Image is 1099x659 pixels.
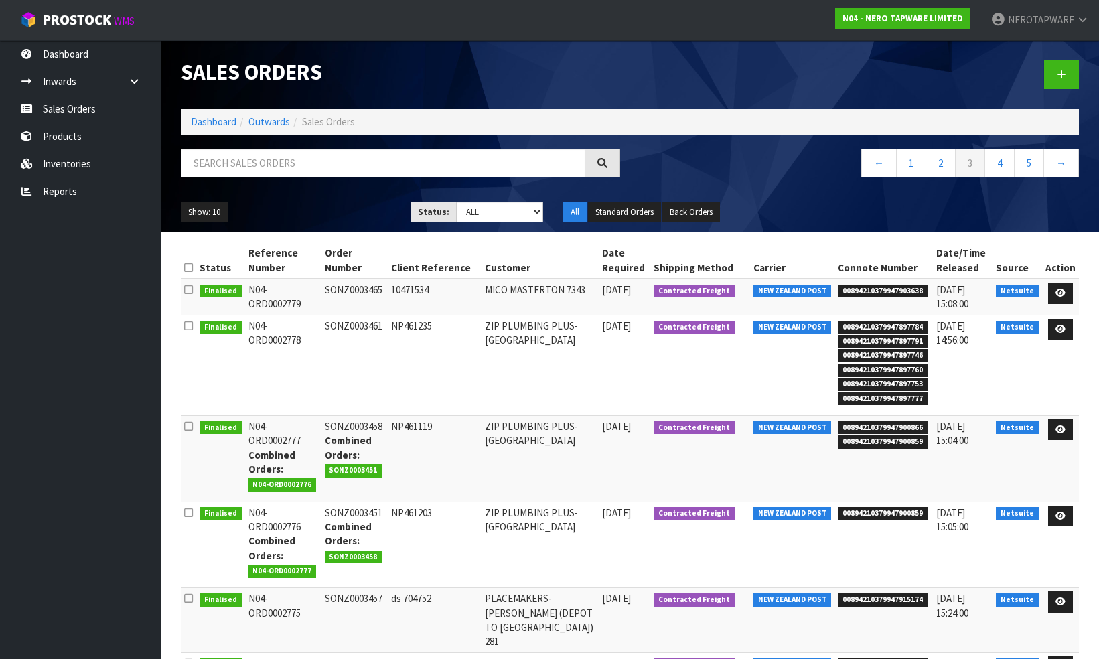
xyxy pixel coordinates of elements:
[200,321,242,334] span: Finalised
[388,315,482,415] td: NP461235
[838,593,928,607] span: 00894210379947915174
[388,588,482,653] td: ds 704752
[654,421,735,435] span: Contracted Freight
[200,593,242,607] span: Finalised
[248,115,290,128] a: Outwards
[20,11,37,28] img: cube-alt.png
[388,242,482,279] th: Client Reference
[388,415,482,502] td: NP461119
[662,202,720,223] button: Back Orders
[654,507,735,520] span: Contracted Freight
[325,464,382,478] span: SONZ0003451
[838,421,928,435] span: 00894210379947900866
[181,149,585,177] input: Search sales orders
[388,279,482,315] td: 10471534
[418,206,449,218] strong: Status:
[325,434,372,461] strong: Combined Orders:
[602,506,631,519] span: [DATE]
[482,415,599,502] td: ZIP PLUMBING PLUS- [GEOGRAPHIC_DATA]
[482,502,599,588] td: ZIP PLUMBING PLUS- [GEOGRAPHIC_DATA]
[955,149,985,177] a: 3
[654,593,735,607] span: Contracted Freight
[245,242,321,279] th: Reference Number
[563,202,587,223] button: All
[321,415,388,502] td: SONZ0003458
[996,285,1039,298] span: Netsuite
[926,149,956,177] a: 2
[996,507,1039,520] span: Netsuite
[321,279,388,315] td: SONZ0003465
[43,11,111,29] span: ProStock
[181,202,228,223] button: Show: 10
[245,315,321,415] td: N04-ORD0002778
[936,283,968,310] span: [DATE] 15:08:00
[200,421,242,435] span: Finalised
[602,319,631,332] span: [DATE]
[996,421,1039,435] span: Netsuite
[753,421,832,435] span: NEW ZEALAND POST
[245,588,321,653] td: N04-ORD0002775
[245,502,321,588] td: N04-ORD0002776
[838,435,928,449] span: 00894210379947900859
[321,502,388,588] td: SONZ0003451
[838,507,928,520] span: 00894210379947900859
[200,507,242,520] span: Finalised
[838,364,928,377] span: 00894210379947897760
[753,321,832,334] span: NEW ZEALAND POST
[599,242,650,279] th: Date Required
[602,592,631,605] span: [DATE]
[996,593,1039,607] span: Netsuite
[482,242,599,279] th: Customer
[984,149,1015,177] a: 4
[248,534,295,561] strong: Combined Orders:
[302,115,355,128] span: Sales Orders
[248,449,295,475] strong: Combined Orders:
[248,478,317,492] span: N04-ORD0002776
[936,592,968,619] span: [DATE] 15:24:00
[1043,149,1079,177] a: →
[654,285,735,298] span: Contracted Freight
[191,115,236,128] a: Dashboard
[196,242,245,279] th: Status
[602,420,631,433] span: [DATE]
[750,242,835,279] th: Carrier
[321,315,388,415] td: SONZ0003461
[650,242,750,279] th: Shipping Method
[245,415,321,502] td: N04-ORD0002777
[248,565,317,578] span: N04-ORD0002777
[842,13,963,24] strong: N04 - NERO TAPWARE LIMITED
[838,321,928,334] span: 00894210379947897784
[482,315,599,415] td: ZIP PLUMBING PLUS- [GEOGRAPHIC_DATA]
[936,420,968,447] span: [DATE] 15:04:00
[321,242,388,279] th: Order Number
[993,242,1042,279] th: Source
[834,242,933,279] th: Connote Number
[654,321,735,334] span: Contracted Freight
[114,15,135,27] small: WMS
[838,378,928,391] span: 00894210379947897753
[325,520,372,547] strong: Combined Orders:
[996,321,1039,334] span: Netsuite
[861,149,897,177] a: ←
[896,149,926,177] a: 1
[936,319,968,346] span: [DATE] 14:56:00
[933,242,993,279] th: Date/Time Released
[588,202,661,223] button: Standard Orders
[753,285,832,298] span: NEW ZEALAND POST
[388,502,482,588] td: NP461203
[640,149,1080,181] nav: Page navigation
[482,588,599,653] td: PLACEMAKERS-[PERSON_NAME] (DEPOT TO [GEOGRAPHIC_DATA]) 281
[753,507,832,520] span: NEW ZEALAND POST
[838,392,928,406] span: 00894210379947897777
[838,349,928,362] span: 00894210379947897746
[1014,149,1044,177] a: 5
[482,279,599,315] td: MICO MASTERTON 7343
[838,285,928,298] span: 00894210379947903638
[200,285,242,298] span: Finalised
[1008,13,1074,26] span: NEROTAPWARE
[245,279,321,315] td: N04-ORD0002779
[753,593,832,607] span: NEW ZEALAND POST
[1042,242,1079,279] th: Action
[321,588,388,653] td: SONZ0003457
[838,335,928,348] span: 00894210379947897791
